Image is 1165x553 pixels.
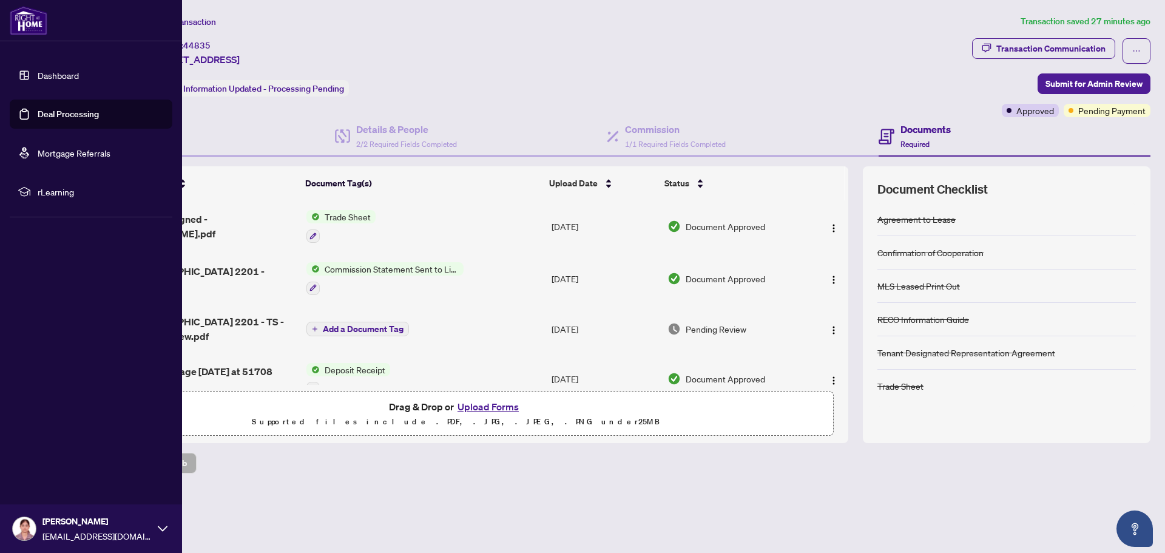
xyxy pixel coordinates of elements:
div: Transaction Communication [996,39,1106,58]
td: [DATE] [547,353,663,405]
span: Document Approved [686,220,765,233]
th: (8) File Name [114,166,301,200]
img: Logo [829,275,839,285]
img: Logo [829,325,839,335]
a: Dashboard [38,70,79,81]
span: Status [664,177,689,190]
span: Drag & Drop or [389,399,522,415]
img: Logo [829,376,839,385]
span: Document Approved [686,372,765,385]
span: Required [900,140,930,149]
img: logo [10,6,47,35]
span: Pending Review [686,322,746,336]
h4: Commission [625,122,726,137]
td: [DATE] [547,200,663,253]
img: Status Icon [306,210,320,223]
td: [DATE] [547,253,663,305]
h4: Documents [900,122,951,137]
span: 66 [GEOGRAPHIC_DATA] 2201 - CS.pdf [119,264,297,293]
span: 66 [GEOGRAPHIC_DATA] 2201 - TS - Agent to Review.pdf [119,314,297,344]
span: Submit for Admin Review [1045,74,1143,93]
th: Upload Date [544,166,660,200]
button: Open asap [1116,511,1153,547]
img: Status Icon [306,262,320,276]
span: Upload Date [549,177,598,190]
button: Add a Document Tag [306,321,409,337]
button: Upload Forms [454,399,522,415]
span: rLearning [38,185,164,198]
span: Drag & Drop orUpload FormsSupported files include .PDF, .JPG, .JPEG, .PNG under25MB [78,392,833,436]
span: [EMAIL_ADDRESS][DOMAIN_NAME] [42,529,152,543]
img: Document Status [667,372,681,385]
button: Status IconCommission Statement Sent to Listing Brokerage [306,262,464,295]
span: 2/2 Required Fields Completed [356,140,457,149]
span: trade sheet signed - [PERSON_NAME].pdf [119,212,297,241]
div: Trade Sheet [877,379,924,393]
span: View Transaction [151,16,216,27]
h4: Details & People [356,122,457,137]
div: RECO Information Guide [877,313,969,326]
img: Document Status [667,322,681,336]
span: Add a Document Tag [323,325,404,333]
p: Supported files include .PDF, .JPG, .JPEG, .PNG under 25 MB [86,415,826,429]
span: [PERSON_NAME] [42,515,152,528]
img: Document Status [667,220,681,233]
span: Document Checklist [877,181,988,198]
span: 1/1 Required Fields Completed [625,140,726,149]
button: Status IconDeposit Receipt [306,363,390,396]
button: Status IconTrade Sheet [306,210,376,243]
td: [DATE] [547,305,663,353]
article: Transaction saved 27 minutes ago [1021,15,1150,29]
span: Pending Payment [1078,104,1146,117]
th: Document Tag(s) [300,166,544,200]
div: Tenant Designated Representation Agreement [877,346,1055,359]
button: Logo [824,269,843,288]
span: WhatsApp Image [DATE] at 51708 PM.jpeg [119,364,297,393]
button: Add a Document Tag [306,322,409,336]
img: Profile Icon [13,517,36,540]
button: Logo [824,319,843,339]
span: Approved [1016,104,1054,117]
img: Logo [829,223,839,233]
span: Document Approved [686,272,765,285]
img: Document Status [667,272,681,285]
span: Commission Statement Sent to Listing Brokerage [320,262,464,276]
img: Status Icon [306,363,320,376]
div: Confirmation of Cooperation [877,246,984,259]
div: Agreement to Lease [877,212,956,226]
div: Status: [150,80,349,97]
span: Deposit Receipt [320,363,390,376]
span: Trade Sheet [320,210,376,223]
span: ellipsis [1132,47,1141,55]
span: Information Updated - Processing Pending [183,83,344,94]
button: Submit for Admin Review [1038,73,1150,94]
button: Logo [824,369,843,388]
a: Mortgage Referrals [38,148,110,158]
span: plus [312,326,318,332]
th: Status [660,166,804,200]
span: [STREET_ADDRESS] [150,52,240,67]
button: Logo [824,217,843,236]
a: Deal Processing [38,109,99,120]
div: MLS Leased Print Out [877,279,960,293]
button: Transaction Communication [972,38,1115,59]
span: 44835 [183,40,211,51]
